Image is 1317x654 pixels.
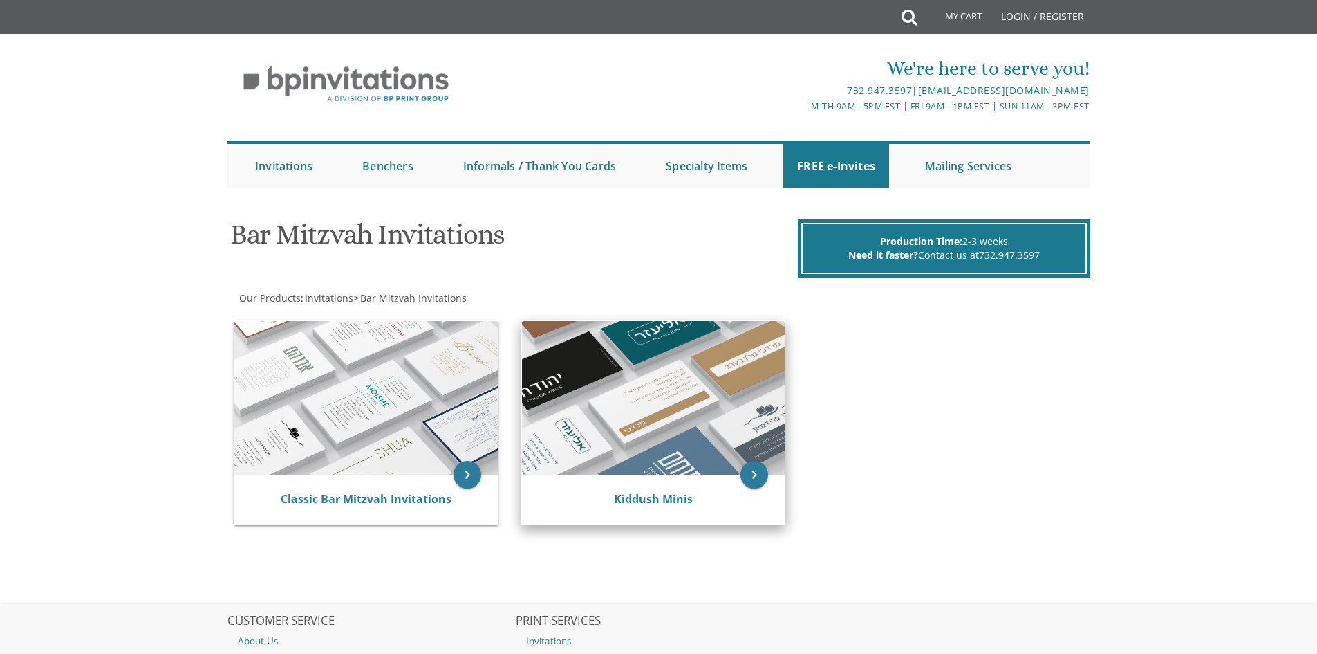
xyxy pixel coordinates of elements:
a: Invitations [516,632,802,650]
a: Informals / Thank You Cards [449,144,630,188]
img: Classic Bar Mitzvah Invitations [234,321,498,475]
h1: Bar Mitzvah Invitations [230,219,794,260]
a: Bar Mitzvah Invitations [359,291,467,305]
h2: CUSTOMER SERVICE [227,615,514,628]
span: Production Time: [880,235,962,248]
a: Kiddush Minis [614,491,693,507]
a: Our Products [238,291,301,305]
span: Need it faster? [848,248,918,262]
div: We're here to serve you! [516,55,1090,82]
a: keyboard_arrow_right [454,461,481,489]
a: Specialty Items [652,144,761,188]
span: Invitations [305,291,353,305]
a: Benchers [348,144,427,188]
a: [EMAIL_ADDRESS][DOMAIN_NAME] [918,84,1090,97]
a: 732.947.3597 [847,84,912,97]
div: : [227,291,659,305]
a: FREE e-Invites [783,144,889,188]
a: Classic Bar Mitzvah Invitations [281,491,451,507]
div: 2-3 weeks Contact us at [801,223,1087,274]
div: M-Th 9am - 5pm EST | Fri 9am - 1pm EST | Sun 11am - 3pm EST [516,99,1090,113]
a: Invitations [303,291,353,305]
h2: PRINT SERVICES [516,615,802,628]
a: My Cart [915,1,991,36]
a: Invitations [241,144,326,188]
span: > [353,291,467,305]
img: Kiddush Minis [522,321,785,475]
span: Bar Mitzvah Invitations [360,291,467,305]
img: BP Invitation Loft [227,55,465,113]
a: Mailing Services [911,144,1025,188]
a: 732.947.3597 [979,248,1040,262]
a: keyboard_arrow_right [740,461,768,489]
a: About Us [227,632,514,650]
div: | [516,82,1090,99]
